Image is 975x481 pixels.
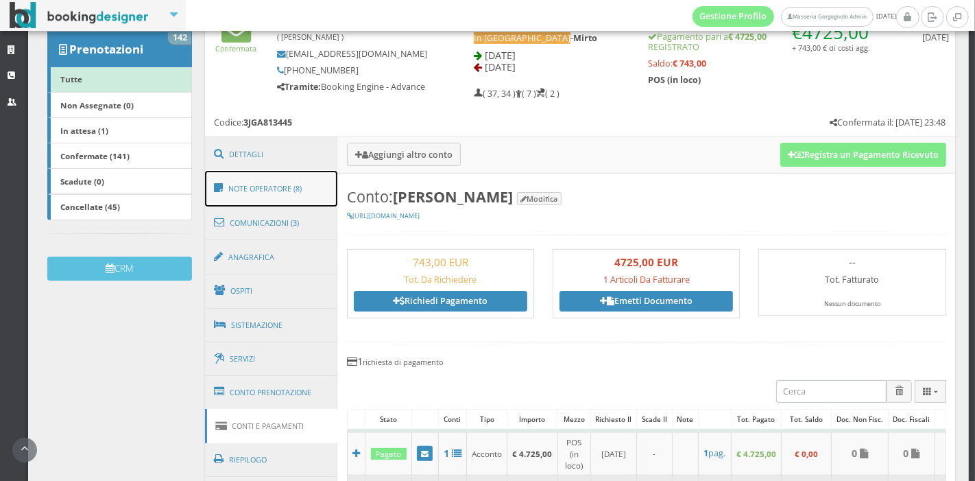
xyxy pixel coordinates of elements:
[60,176,104,187] b: Scadute (0)
[915,380,946,403] button: Columns
[922,32,949,43] h5: [DATE]
[673,58,706,69] strong: € 743,00
[365,410,411,429] div: Stato
[47,117,192,143] a: In attesa (1)
[852,447,857,460] b: 0
[559,274,733,285] h5: 1 Articoli Da Fatturare
[485,60,516,73] span: [DATE]
[439,410,466,429] div: Conti
[205,375,338,410] a: Conto Prenotazione
[205,239,338,275] a: Anagrafica
[47,32,192,67] a: Prenotazioni 142
[363,357,443,367] small: richiesta di pagamento
[243,117,292,128] b: 3JGA813445
[214,117,292,128] h5: Codice:
[703,447,708,459] b: 1
[205,137,338,172] a: Dettagli
[205,442,338,478] a: Riepilogo
[277,81,321,93] b: Tramite:
[354,291,527,312] a: Richiedi Pagamento
[205,342,338,377] a: Servizi
[277,65,428,75] h5: [PHONE_NUMBER]
[591,410,637,429] div: Richiesto il
[915,380,946,403] div: Colonne
[216,32,257,54] a: Confermata
[485,49,516,62] span: [DATE]
[776,380,887,403] input: Cerca
[703,448,725,458] a: 1pag.
[205,171,338,207] a: Note Operatore (8)
[559,291,733,312] a: Emetti Documento
[507,410,557,429] div: Importo
[205,273,338,309] a: Ospiti
[47,67,192,93] a: Tutte
[517,192,562,205] button: Modifica
[889,410,935,429] div: Doc. Fiscali
[904,447,909,460] b: 0
[205,307,338,343] a: Sistemazione
[648,58,874,69] h5: Saldo:
[354,274,527,285] h5: Tot. Da Richiedere
[474,32,570,44] span: In [GEOGRAPHIC_DATA]
[47,168,192,194] a: Scadute (0)
[47,143,192,169] a: Confermate (141)
[69,41,143,57] b: Prenotazioni
[802,20,869,45] span: 4725,00
[673,410,699,429] div: Note
[347,143,461,165] button: Aggiungi altro conto
[736,448,776,459] b: € 4.725,00
[60,150,130,161] b: Confermate (141)
[513,448,553,459] b: € 4.725,00
[728,31,767,43] strong: € 4725,00
[444,447,449,460] b: 1
[703,448,725,458] h5: pag.
[168,32,191,45] span: 142
[693,6,775,27] a: Gestione Profilo
[371,448,407,460] div: Pagato
[781,7,873,27] a: Masseria Gorgognolo Admin
[765,256,939,268] h3: --
[354,256,527,268] h3: 743,00 EUR
[393,187,513,207] b: [PERSON_NAME]
[693,6,896,27] span: [DATE]
[60,125,108,136] b: In attesa (1)
[47,194,192,220] a: Cancellate (45)
[347,211,420,220] a: [URL][DOMAIN_NAME]
[474,33,630,43] h5: -
[648,32,874,52] h5: Pagamento pari a REGISTRATO
[277,49,428,59] h5: [EMAIL_ADDRESS][DOMAIN_NAME]
[765,274,939,285] h5: Tot. Fatturato
[277,82,428,92] h5: Booking Engine - Advance
[347,355,946,367] h4: 1
[782,410,831,429] div: Tot. Saldo
[467,431,507,475] td: Acconto
[60,73,82,84] b: Tutte
[590,431,637,475] td: [DATE]
[205,205,338,241] a: Comunicazioni (3)
[830,117,946,128] h5: Confermata il: [DATE] 23:48
[832,410,888,429] div: Doc. Non Fisc.
[47,92,192,118] a: Non Assegnate (0)
[474,89,559,99] h5: ( 37, 34 ) ( 7 ) ( 2 )
[205,409,338,443] a: Conti e Pagamenti
[467,410,507,429] div: Tipo
[792,43,870,53] small: + 743,00 € di costi agg.
[648,74,701,86] b: POS (in loco)
[795,448,818,459] b: € 0,00
[444,447,461,459] a: 1
[47,257,192,281] button: CRM
[557,431,590,475] td: POS (in loco)
[765,300,939,309] div: Nessun documento
[792,20,869,45] span: €
[573,32,597,44] b: Mirto
[780,143,946,166] button: Registra un Pagamento Ricevuto
[60,201,120,212] b: Cancellate (45)
[277,32,344,42] small: ( [PERSON_NAME] )
[347,188,946,206] h3: Conto:
[637,410,672,429] div: Scade il
[558,410,590,429] div: Mezzo
[60,99,134,110] b: Non Assegnate (0)
[614,255,678,269] b: 4725,00 EUR
[732,410,781,429] div: Tot. Pagato
[10,2,149,29] img: BookingDesigner.com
